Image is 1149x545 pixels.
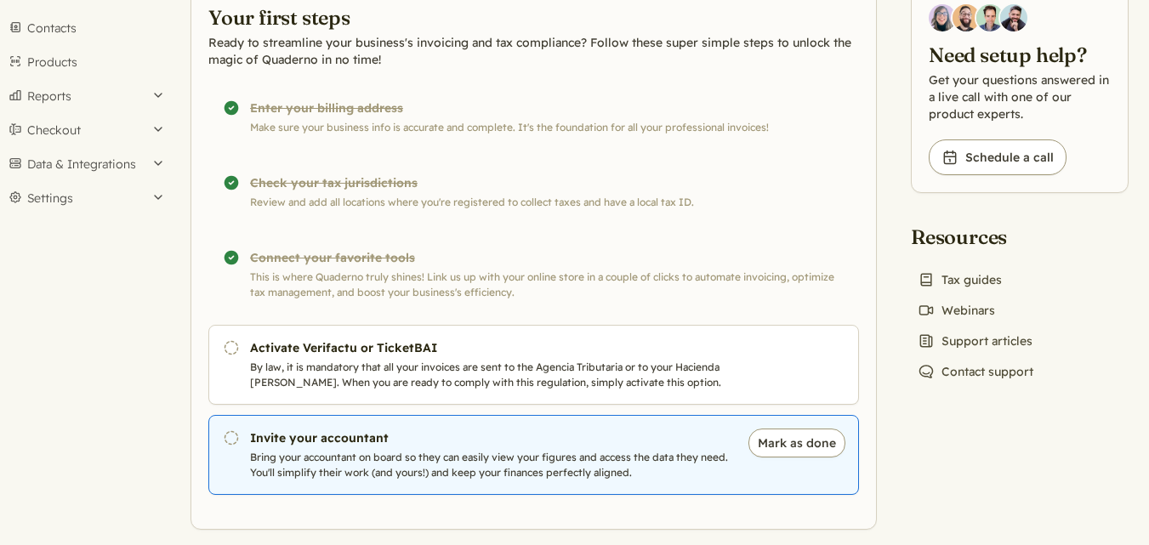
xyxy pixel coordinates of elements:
h2: Need setup help? [929,42,1111,68]
a: Support articles [911,329,1039,353]
img: Javier Rubio, DevRel at Quaderno [1000,4,1027,31]
h3: Invite your accountant [250,429,731,446]
img: Ivo Oltmans, Business Developer at Quaderno [976,4,1004,31]
a: Activate Verifactu or TicketBAI By law, it is mandatory that all your invoices are sent to the Ag... [208,325,859,405]
p: Ready to streamline your business's invoicing and tax compliance? Follow these super simple steps... [208,34,859,68]
h2: Your first steps [208,4,859,31]
a: Contact support [911,360,1040,383]
h2: Resources [911,224,1040,250]
a: Webinars [911,298,1002,322]
p: Get your questions answered in a live call with one of our product experts. [929,71,1111,122]
a: Schedule a call [929,139,1067,175]
p: Bring your accountant on board so they can easily view your figures and access the data they need... [250,450,731,480]
img: Diana Carrasco, Account Executive at Quaderno [929,4,956,31]
img: Jairo Fumero, Account Executive at Quaderno [953,4,980,31]
a: Invite your accountant Bring your accountant on board so they can easily view your figures and ac... [208,415,859,495]
a: Tax guides [911,268,1009,292]
h3: Activate Verifactu or TicketBAI [250,339,731,356]
p: By law, it is mandatory that all your invoices are sent to the Agencia Tributaria or to your Haci... [250,360,731,390]
button: Mark as done [748,429,845,457]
